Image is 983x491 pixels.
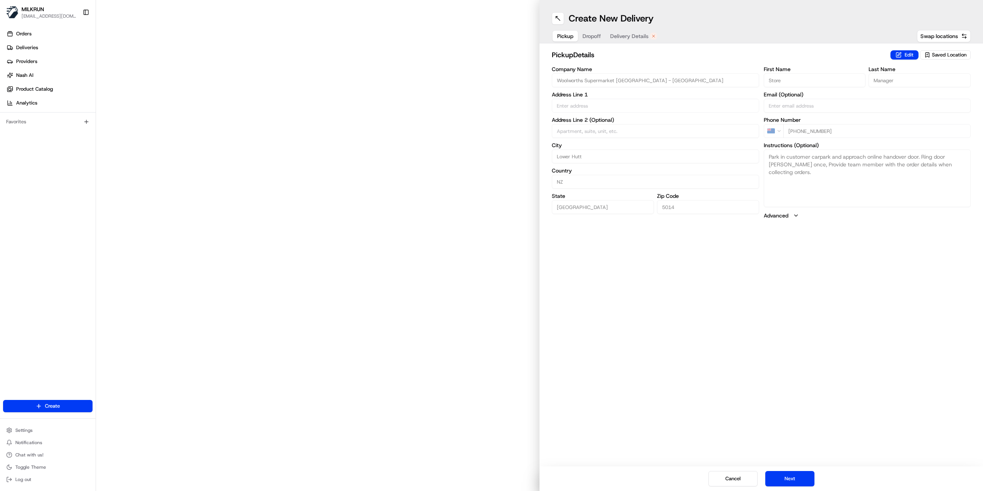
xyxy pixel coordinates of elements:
input: Enter phone number [783,124,971,138]
img: MILKRUN [6,6,18,18]
button: Chat with us! [3,450,93,460]
label: Email (Optional) [764,92,971,97]
button: Create [3,400,93,412]
span: Nash AI [16,72,33,79]
a: Analytics [3,97,96,109]
input: Enter state [552,200,654,214]
button: Swap locations [917,30,971,42]
button: Toggle Theme [3,462,93,473]
input: Enter city [552,149,759,163]
button: Next [765,471,814,486]
span: Toggle Theme [15,464,46,470]
button: Advanced [764,212,971,219]
a: Product Catalog [3,83,96,95]
label: Instructions (Optional) [764,143,971,148]
button: Cancel [708,471,758,486]
input: Enter first name [764,73,866,87]
input: Enter address [552,99,759,113]
span: Providers [16,58,37,65]
label: Phone Number [764,117,971,123]
label: Zip Code [657,193,759,199]
label: Last Name [869,66,971,72]
label: Address Line 1 [552,92,759,97]
span: Pickup [557,32,573,40]
label: Advanced [764,212,788,219]
label: Company Name [552,66,759,72]
textarea: Park in customer carpark and approach online handover door. Ring door [PERSON_NAME] once, Provide... [764,149,971,207]
label: State [552,193,654,199]
button: Log out [3,474,93,485]
button: Notifications [3,437,93,448]
span: Settings [15,427,33,433]
label: Address Line 2 (Optional) [552,117,759,123]
span: Delivery Details [610,32,649,40]
span: Orders [16,30,31,37]
span: Dropoff [583,32,601,40]
button: MILKRUN [22,5,44,13]
span: Saved Location [932,51,966,58]
span: Create [45,403,60,410]
input: Enter last name [869,73,971,87]
h2: pickup Details [552,50,886,60]
span: Chat with us! [15,452,43,458]
a: Deliveries [3,41,96,54]
span: Product Catalog [16,86,53,93]
input: Apartment, suite, unit, etc. [552,124,759,138]
span: Swap locations [920,32,958,40]
span: Analytics [16,100,37,106]
label: Country [552,168,759,173]
span: Log out [15,476,31,483]
input: Enter country [552,175,759,189]
input: Enter zip code [657,200,759,214]
input: Enter company name [552,73,759,87]
a: Nash AI [3,69,96,81]
button: MILKRUNMILKRUN[EMAIL_ADDRESS][DOMAIN_NAME] [3,3,79,22]
span: Deliveries [16,44,38,51]
span: Notifications [15,440,42,446]
a: Orders [3,28,96,40]
input: Enter email address [764,99,971,113]
button: Edit [890,50,918,60]
button: Saved Location [920,50,971,60]
label: First Name [764,66,866,72]
label: City [552,143,759,148]
div: Favorites [3,116,93,128]
button: Settings [3,425,93,436]
h1: Create New Delivery [569,12,654,25]
button: [EMAIL_ADDRESS][DOMAIN_NAME] [22,13,76,19]
a: Providers [3,55,96,68]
